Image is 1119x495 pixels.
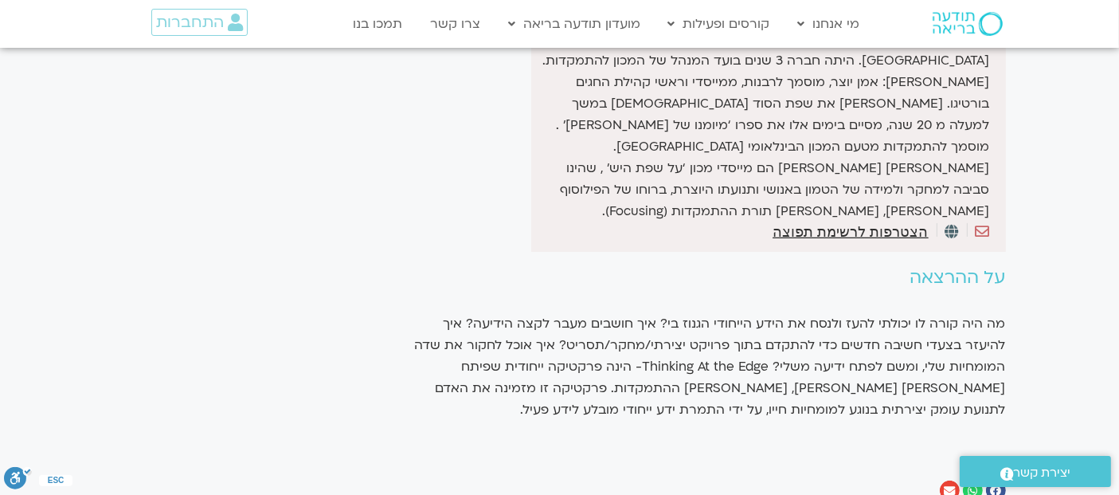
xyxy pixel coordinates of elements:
[960,456,1111,487] a: יצירת קשר
[933,12,1003,36] img: תודעה בריאה
[413,268,1006,288] h2: על ההרצאה
[773,225,928,239] a: הצטרפות לרשימת תפוצה
[422,9,488,39] a: צרו קשר
[500,9,648,39] a: מועדון תודעה בריאה
[1014,462,1071,484] span: יצירת קשר
[660,9,778,39] a: קורסים ופעילות
[156,14,224,31] span: התחברות
[413,313,1006,421] p: מה היה קורה לו יכולתי להעז ולנסח את הידע הייחודי הגנוז בי? איך חושבים מעבר לקצה הידיעה? איך להיעז...
[790,9,868,39] a: מי אנחנו
[151,9,248,36] a: התחברות
[345,9,410,39] a: תמכו בנו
